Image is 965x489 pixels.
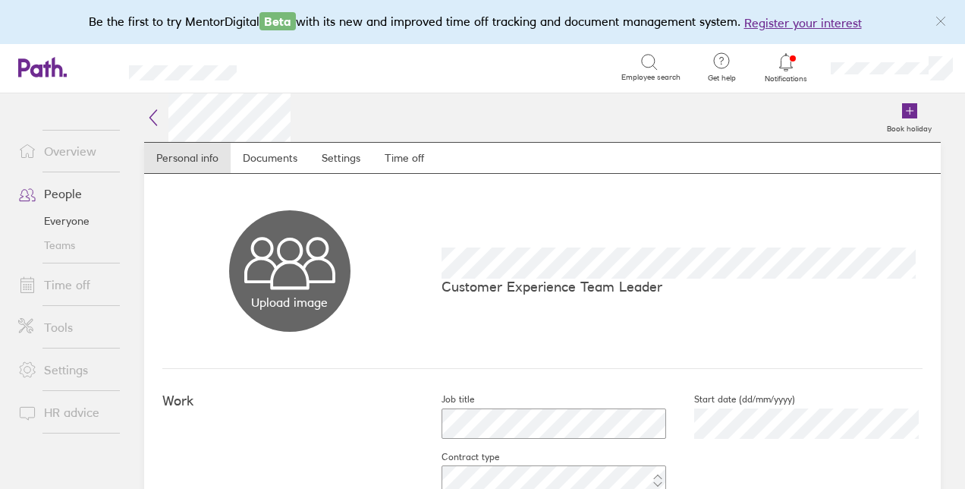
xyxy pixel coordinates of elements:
a: Book holiday [878,93,941,142]
h4: Work [162,393,417,409]
a: Teams [6,233,128,257]
button: Register your interest [744,14,862,32]
a: Documents [231,143,310,173]
a: Overview [6,136,128,166]
p: Customer Experience Team Leader [442,279,923,295]
span: Beta [259,12,296,30]
a: Everyone [6,209,128,233]
a: Settings [6,355,128,385]
label: Job title [417,393,474,405]
a: HR advice [6,397,128,427]
label: Book holiday [878,120,941,134]
a: Time off [372,143,436,173]
a: Tools [6,312,128,342]
span: Notifications [762,74,811,84]
label: Start date (dd/mm/yyyy) [670,393,795,405]
a: People [6,178,128,209]
span: Get help [697,74,747,83]
a: Notifications [762,52,811,84]
a: Settings [310,143,372,173]
div: Search [278,60,316,74]
div: Be the first to try MentorDigital with its new and improved time off tracking and document manage... [89,12,877,32]
span: Employee search [621,73,681,82]
a: Personal info [144,143,231,173]
a: Time off [6,270,128,300]
label: Contract type [417,451,499,463]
